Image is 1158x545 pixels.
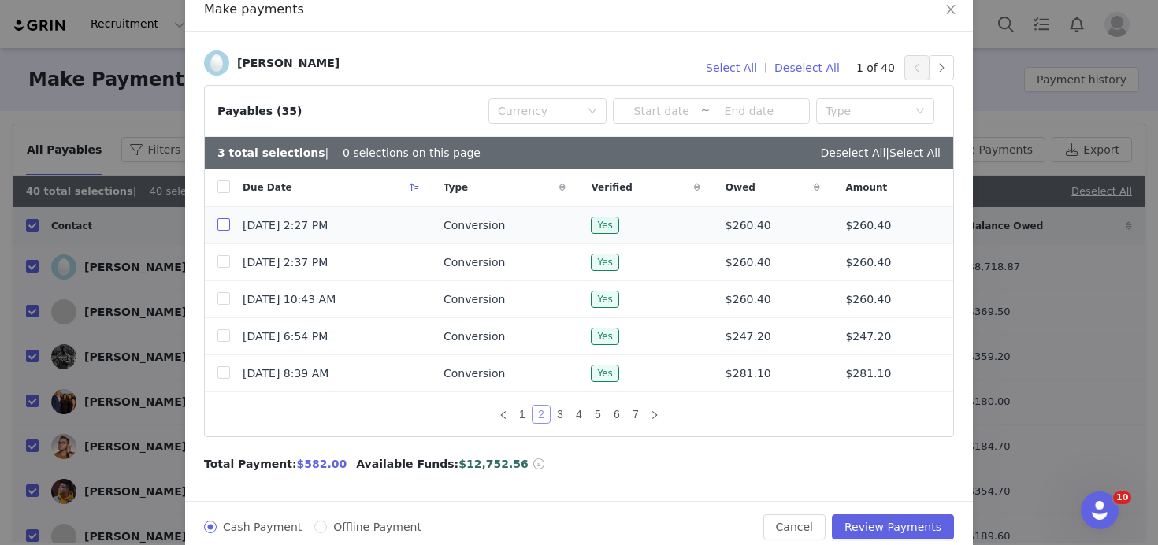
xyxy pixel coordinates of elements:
[243,365,328,382] span: [DATE] 8:39 AM
[217,521,308,533] span: Cash Payment
[726,217,771,234] span: $260.40
[856,55,954,80] div: 1 of 40
[767,55,847,80] button: Deselect All
[763,514,826,539] button: Cancel
[204,1,954,18] div: Make payments
[726,328,771,345] span: $247.20
[532,405,551,424] li: 2
[1113,491,1131,504] span: 10
[356,456,458,473] span: Available Funds:
[297,458,347,470] span: $582.00
[885,146,941,159] span: |
[820,146,885,159] a: Deselect All
[845,254,891,271] span: $260.40
[588,405,607,424] li: 5
[237,57,340,69] div: [PERSON_NAME]
[622,102,700,120] input: Start date
[243,254,328,271] span: [DATE] 2:37 PM
[327,521,428,533] span: Offline Payment
[444,365,506,382] span: Conversion
[513,405,532,424] li: 1
[551,405,570,424] li: 3
[444,291,506,308] span: Conversion
[570,406,588,423] a: 4
[533,406,550,423] a: 2
[845,217,891,234] span: $260.40
[514,406,531,423] a: 1
[726,254,771,271] span: $260.40
[845,180,887,195] span: Amount
[1081,491,1119,529] iframe: Intercom live chat
[626,405,645,424] li: 7
[458,458,529,470] span: $12,752.56
[845,291,891,308] span: $260.40
[645,405,664,424] li: Next Page
[710,102,788,120] input: End date
[243,180,292,195] span: Due Date
[915,106,925,117] i: icon: down
[845,365,891,382] span: $281.10
[217,146,325,159] b: 3 total selections
[764,61,767,75] span: |
[217,145,481,161] div: | 0 selections on this page
[444,217,506,234] span: Conversion
[243,217,328,234] span: [DATE] 2:27 PM
[589,406,607,423] a: 5
[845,328,891,345] span: $247.20
[627,406,644,423] a: 7
[608,406,625,423] a: 6
[699,55,764,80] button: Select All
[588,106,597,117] i: icon: down
[832,514,954,539] button: Review Payments
[726,291,771,308] span: $260.40
[591,328,618,345] span: Yes
[499,410,508,420] i: icon: left
[570,405,588,424] li: 4
[204,85,954,437] article: Payables
[591,180,632,195] span: Verified
[607,405,626,424] li: 6
[243,328,328,345] span: [DATE] 6:54 PM
[591,291,618,308] span: Yes
[217,103,302,120] div: Payables (35)
[826,103,907,119] div: Type
[591,217,618,234] span: Yes
[204,50,229,76] img: b085b9df-82f8-4884-8f6b-230c1f85d6d2.jpg
[444,254,506,271] span: Conversion
[243,291,336,308] span: [DATE] 10:43 AM
[591,254,618,271] span: Yes
[494,405,513,424] li: Previous Page
[591,365,618,382] span: Yes
[551,406,569,423] a: 3
[945,3,957,16] i: icon: close
[444,180,468,195] span: Type
[726,180,755,195] span: Owed
[204,456,297,473] span: Total Payment:
[444,328,506,345] span: Conversion
[889,146,941,159] a: Select All
[498,103,580,119] div: Currency
[650,410,659,420] i: icon: right
[204,50,340,76] a: [PERSON_NAME]
[726,365,771,382] span: $281.10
